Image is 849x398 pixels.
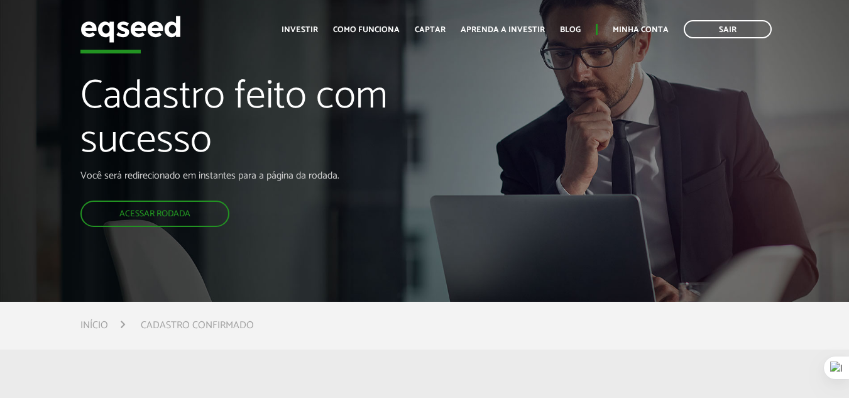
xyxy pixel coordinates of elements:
a: Sair [684,20,772,38]
a: Blog [560,26,581,34]
img: EqSeed [80,13,181,46]
a: Como funciona [333,26,400,34]
a: Investir [282,26,318,34]
a: Minha conta [613,26,669,34]
a: Captar [415,26,446,34]
a: Acessar rodada [80,201,229,227]
h1: Cadastro feito com sucesso [80,75,486,170]
a: Aprenda a investir [461,26,545,34]
a: Início [80,321,108,331]
li: Cadastro confirmado [141,317,254,334]
p: Você será redirecionado em instantes para a página da rodada. [80,170,486,182]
